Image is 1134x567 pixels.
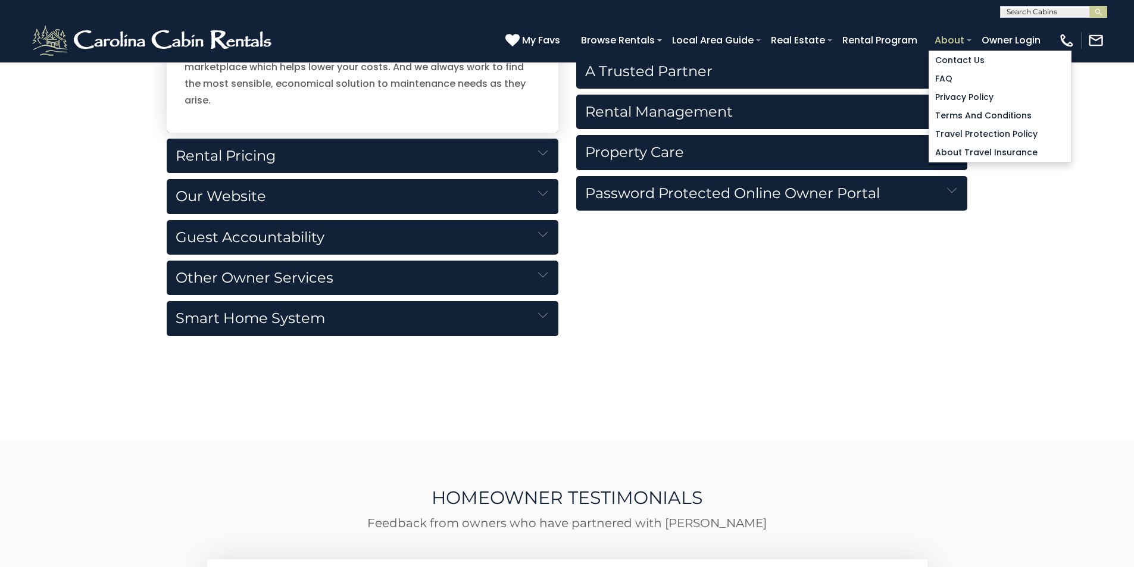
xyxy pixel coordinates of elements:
h5: Rental Management [576,95,968,129]
p: Renting a home is a business endeavor and there are costs to maintaining a home. Our fees are the... [185,26,541,109]
a: Local Area Guide [666,30,760,51]
a: Travel Protection Policy [929,125,1071,143]
img: down-arrow-card.svg [538,230,548,239]
img: down-arrow-card.svg [538,311,548,320]
a: FAQ [929,70,1071,88]
a: Privacy Policy [929,88,1071,106]
h5: Rental Pricing [167,139,558,173]
h5: Smart Home System [167,301,558,336]
img: White-1-2.png [30,23,277,58]
img: down-arrow-card.svg [538,189,548,198]
img: down-arrow-card.svg [538,148,548,158]
a: About [929,30,970,51]
h2: Homeowner Testimonials [77,441,1057,508]
h5: Password Protected Online Owner Portal [576,176,968,211]
img: mail-regular-white.png [1088,32,1104,49]
a: About Travel Insurance [929,143,1071,162]
a: Owner Login [976,30,1046,51]
h5: A Trusted Partner [576,54,968,89]
a: Rental Program [836,30,923,51]
h5: Our Website [167,179,558,214]
a: Browse Rentals [575,30,661,51]
img: down-arrow-card.svg [538,270,548,280]
h5: Property Care [576,135,968,170]
h5: Guest Accountability [167,220,558,255]
img: down-arrow-card.svg [947,186,957,195]
a: Terms and Conditions [929,106,1071,125]
a: My Favs [505,33,563,48]
span: My Favs [522,33,560,48]
h5: Other Owner Services [167,261,558,295]
img: phone-regular-white.png [1058,32,1075,49]
p: Feedback from owners who have partnered with [PERSON_NAME] [296,516,838,530]
a: Real Estate [765,30,831,51]
a: Contact Us [929,51,1071,70]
